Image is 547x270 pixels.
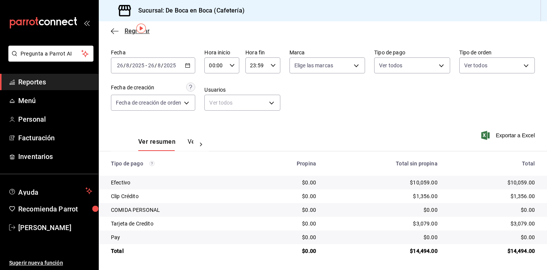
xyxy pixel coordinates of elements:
div: $0.00 [257,247,316,255]
div: $0.00 [257,220,316,227]
div: COMIDA PERSONAL [111,206,245,214]
div: Efectivo [111,179,245,186]
span: Sugerir nueva función [9,259,92,267]
div: $3,079.00 [450,220,535,227]
div: Pay [111,233,245,241]
label: Marca [289,50,365,55]
span: / [130,62,132,68]
span: Elige las marcas [294,62,333,69]
div: $0.00 [328,233,438,241]
div: Tarjeta de Credito [111,220,245,227]
span: Menú [18,95,92,106]
span: Pregunta a Parrot AI [21,50,82,58]
div: $0.00 [450,206,535,214]
div: $0.00 [257,179,316,186]
div: Total [111,247,245,255]
span: / [155,62,157,68]
span: [PERSON_NAME] [18,222,92,233]
div: Tipo de pago [111,160,245,167]
div: $0.00 [257,192,316,200]
input: -- [148,62,155,68]
div: $1,356.00 [328,192,438,200]
div: $0.00 [450,233,535,241]
span: Recomienda Parrot [18,204,92,214]
div: Fecha de creación [111,84,154,92]
span: / [123,62,126,68]
span: Ver todos [379,62,402,69]
input: ---- [132,62,145,68]
input: -- [117,62,123,68]
div: Total sin propina [328,160,438,167]
div: Clip Crédito [111,192,245,200]
label: Tipo de pago [374,50,450,55]
span: Fecha de creación de orden [116,99,181,106]
div: $0.00 [257,206,316,214]
input: -- [126,62,130,68]
input: ---- [163,62,176,68]
span: Facturación [18,133,92,143]
div: navigation tabs [138,138,193,151]
button: Regresar [111,27,150,35]
span: Reportes [18,77,92,87]
div: $3,079.00 [328,220,438,227]
button: Ver pagos [188,138,216,151]
label: Tipo de orden [459,50,535,55]
span: Regresar [125,27,150,35]
div: $14,494.00 [328,247,438,255]
label: Hora inicio [204,50,239,55]
label: Hora fin [245,50,280,55]
label: Fecha [111,50,195,55]
div: $14,494.00 [450,247,535,255]
button: open_drawer_menu [84,20,90,26]
div: Total [450,160,535,167]
div: Propina [257,160,316,167]
div: $10,059.00 [328,179,438,186]
a: Pregunta a Parrot AI [5,55,93,63]
div: Ver todos [204,95,280,111]
img: Tooltip marker [136,24,146,33]
div: $1,356.00 [450,192,535,200]
div: $10,059.00 [450,179,535,186]
svg: Los pagos realizados con Pay y otras terminales son montos brutos. [149,161,155,166]
button: Pregunta a Parrot AI [8,46,93,62]
button: Ver resumen [138,138,175,151]
span: Ver todos [464,62,487,69]
div: $0.00 [257,233,316,241]
span: Ayuda [18,186,82,195]
span: / [161,62,163,68]
label: Usuarios [204,87,280,92]
span: Inventarios [18,151,92,162]
input: -- [157,62,161,68]
div: $0.00 [328,206,438,214]
h3: Sucursal: De Boca en Boca (Cafetería) [132,6,245,15]
span: Personal [18,114,92,124]
span: - [145,62,147,68]
button: Exportar a Excel [483,131,535,140]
